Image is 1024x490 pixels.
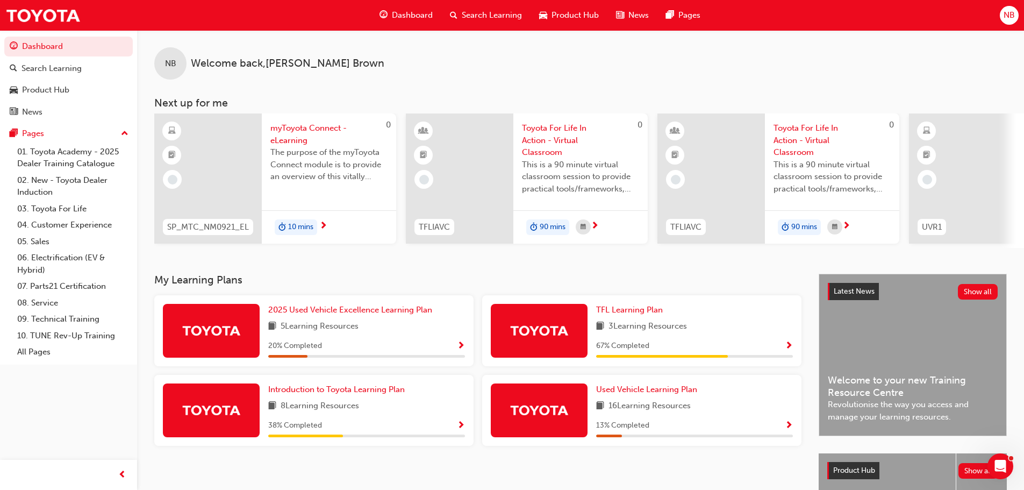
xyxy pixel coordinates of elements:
a: 02. New - Toyota Dealer Induction [13,172,133,201]
a: pages-iconPages [657,4,709,26]
span: 67 % Completed [596,340,649,352]
span: Search Learning [462,9,522,22]
span: TFL Learning Plan [596,305,663,315]
button: Pages [4,124,133,144]
span: Dashboard [392,9,433,22]
a: News [4,102,133,122]
span: Revolutionise the way you access and manage your learning resources. [828,399,998,423]
a: 04. Customer Experience [13,217,133,233]
span: learningRecordVerb_NONE-icon [419,175,429,184]
a: Introduction to Toyota Learning Plan [268,384,409,396]
span: booktick-icon [420,148,427,162]
a: 09. Technical Training [13,311,133,328]
a: 07. Parts21 Certification [13,278,133,295]
button: Show Progress [785,339,793,353]
span: search-icon [450,9,457,22]
a: 01. Toyota Academy - 2025 Dealer Training Catalogue [13,144,133,172]
div: Search Learning [22,62,82,75]
span: booktick-icon [923,148,930,162]
span: calendar-icon [832,221,837,234]
span: learningResourceType_INSTRUCTOR_LED-icon [671,124,679,138]
span: 38 % Completed [268,420,322,432]
span: prev-icon [118,468,126,482]
img: Trak [510,401,569,420]
span: search-icon [10,64,17,74]
span: Product Hub [833,466,875,475]
span: 20 % Completed [268,340,322,352]
a: All Pages [13,344,133,360]
a: search-iconSearch Learning [441,4,531,26]
span: pages-icon [666,9,674,22]
span: myToyota Connect - eLearning [270,122,388,146]
a: 06. Electrification (EV & Hybrid) [13,250,133,278]
span: TFLIAVC [419,221,450,233]
span: learningRecordVerb_NONE-icon [922,175,932,184]
button: Show Progress [457,419,465,432]
span: guage-icon [10,42,18,52]
span: Show Progress [457,421,465,431]
span: duration-icon [278,221,286,235]
a: 2025 Used Vehicle Excellence Learning Plan [268,304,436,316]
span: Toyota For Life In Action - Virtual Classroom [522,122,639,159]
span: This is a 90 minute virtual classroom session to provide practical tools/frameworks, behaviours a... [774,159,891,195]
a: 10. TUNE Rev-Up Training [13,328,133,344]
span: NB [165,58,176,70]
a: Dashboard [4,37,133,56]
span: News [628,9,649,22]
span: learningResourceType_INSTRUCTOR_LED-icon [420,124,427,138]
span: NB [1004,9,1015,22]
span: 3 Learning Resources [608,320,687,333]
a: Product Hub [4,80,133,100]
span: SP_MTC_NM0921_EL [167,221,249,233]
span: Show Progress [457,342,465,351]
a: Product HubShow all [827,462,998,479]
span: booktick-icon [671,148,679,162]
button: Show all [958,463,999,479]
div: Pages [22,127,44,140]
span: Show Progress [785,342,793,351]
span: 10 mins [288,221,313,233]
span: UVR1 [922,221,942,233]
button: Show Progress [785,419,793,432]
iframe: Intercom live chat [987,453,1013,479]
span: 90 mins [791,221,817,233]
a: 08. Service [13,295,133,311]
img: Trak [182,401,241,420]
span: duration-icon [530,221,538,235]
img: Trak [510,321,569,340]
a: Trak [5,3,81,27]
span: 0 [638,120,642,130]
a: Latest NewsShow all [828,283,998,300]
a: 0SP_MTC_NM0921_ELmyToyota Connect - eLearningThe purpose of the myToyota Connect module is to pro... [154,113,396,244]
span: learningRecordVerb_NONE-icon [671,175,681,184]
button: NB [1000,6,1019,25]
span: calendar-icon [581,221,586,234]
span: next-icon [842,222,850,231]
a: 03. Toyota For Life [13,201,133,217]
span: 90 mins [540,221,565,233]
span: duration-icon [782,221,789,235]
span: next-icon [319,222,327,231]
button: DashboardSearch LearningProduct HubNews [4,34,133,124]
span: learningResourceType_ELEARNING-icon [923,124,930,138]
div: Product Hub [22,84,69,96]
span: car-icon [10,86,18,95]
a: 05. Sales [13,233,133,250]
a: Latest NewsShow allWelcome to your new Training Resource CentreRevolutionise the way you access a... [819,274,1007,436]
a: TFL Learning Plan [596,304,667,316]
a: news-iconNews [607,4,657,26]
span: 16 Learning Resources [608,400,691,413]
span: 0 [889,120,894,130]
button: Show all [958,284,998,300]
span: next-icon [591,222,599,231]
span: Show Progress [785,421,793,431]
img: Trak [182,321,241,340]
a: 0TFLIAVCToyota For Life In Action - Virtual ClassroomThis is a 90 minute virtual classroom sessio... [406,113,648,244]
span: book-icon [268,320,276,333]
span: book-icon [596,400,604,413]
a: Search Learning [4,59,133,79]
span: news-icon [10,108,18,117]
span: up-icon [121,127,128,141]
span: Toyota For Life In Action - Virtual Classroom [774,122,891,159]
a: 0TFLIAVCToyota For Life In Action - Virtual ClassroomThis is a 90 minute virtual classroom sessio... [657,113,899,244]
